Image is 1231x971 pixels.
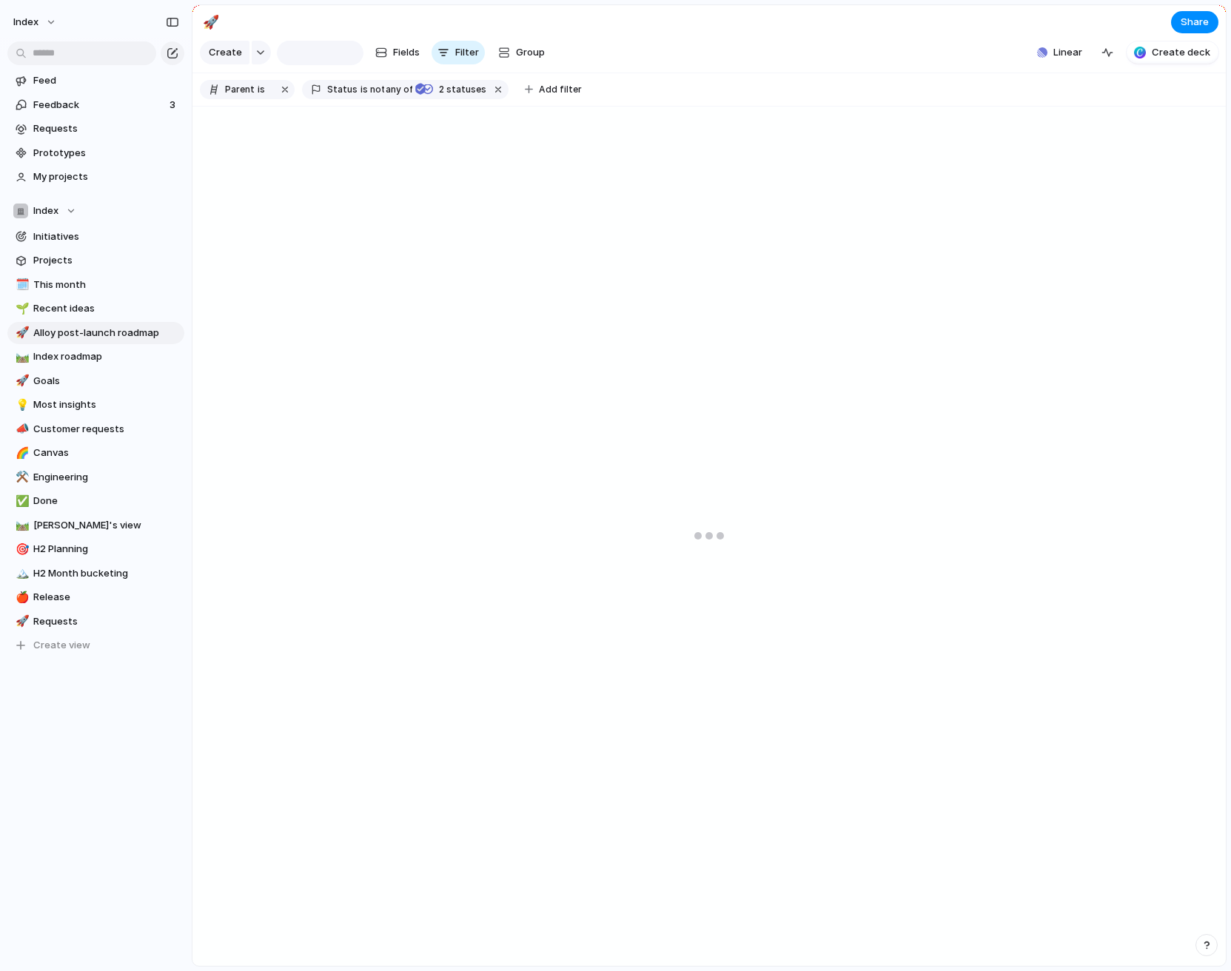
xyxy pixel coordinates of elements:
[200,41,249,64] button: Create
[16,468,26,485] div: ⚒️
[13,470,28,485] button: ⚒️
[33,614,179,629] span: Requests
[16,397,26,414] div: 💡
[33,229,179,244] span: Initiatives
[369,41,426,64] button: Fields
[13,494,28,508] button: ✅
[1181,15,1209,30] span: Share
[360,83,368,96] span: is
[7,634,184,656] button: Create view
[516,45,545,60] span: Group
[16,541,26,558] div: 🎯
[432,41,485,64] button: Filter
[7,562,184,585] a: 🏔️H2 Month bucketing
[7,118,184,140] a: Requests
[13,349,28,364] button: 🛤️
[1171,11,1218,33] button: Share
[7,466,184,488] a: ⚒️Engineering
[13,518,28,533] button: 🛤️
[7,490,184,512] a: ✅Done
[16,300,26,317] div: 🌱
[209,45,242,60] span: Create
[7,249,184,272] a: Projects
[203,12,219,32] div: 🚀
[7,611,184,633] a: 🚀Requests
[33,542,179,557] span: H2 Planning
[435,83,486,96] span: statuses
[7,418,184,440] a: 📣Customer requests
[33,98,165,112] span: Feedback
[16,349,26,366] div: 🛤️
[7,394,184,416] a: 💡Most insights
[13,278,28,292] button: 🗓️
[384,83,413,96] span: any of
[16,276,26,293] div: 🗓️
[1053,45,1082,60] span: Linear
[7,200,184,222] button: Index
[368,83,384,96] span: not
[16,613,26,630] div: 🚀
[1127,41,1218,64] button: Create deck
[1152,45,1210,60] span: Create deck
[33,326,179,340] span: Alloy post-launch roadmap
[13,590,28,605] button: 🍎
[358,81,415,98] button: isnotany of
[255,81,268,98] button: is
[7,274,184,296] a: 🗓️This month
[455,45,479,60] span: Filter
[16,372,26,389] div: 🚀
[16,517,26,534] div: 🛤️
[33,169,179,184] span: My projects
[7,586,184,608] a: 🍎Release
[33,374,179,389] span: Goals
[13,614,28,629] button: 🚀
[16,565,26,582] div: 🏔️
[7,370,184,392] a: 🚀Goals
[7,298,184,320] a: 🌱Recent ideas
[33,518,179,533] span: [PERSON_NAME]'s view
[33,397,179,412] span: Most insights
[13,15,38,30] span: Index
[491,41,552,64] button: Group
[33,590,179,605] span: Release
[7,346,184,368] a: 🛤️Index roadmap
[33,301,179,316] span: Recent ideas
[170,98,178,112] span: 3
[7,166,184,188] a: My projects
[7,442,184,464] a: 🌈Canvas
[7,322,184,344] a: 🚀Alloy post-launch roadmap
[7,70,184,92] a: Feed
[33,470,179,485] span: Engineering
[16,420,26,437] div: 📣
[7,538,184,560] a: 🎯H2 Planning
[258,83,265,96] span: is
[1031,41,1088,64] button: Linear
[33,566,179,581] span: H2 Month bucketing
[516,79,591,100] button: Add filter
[33,638,90,653] span: Create view
[393,45,420,60] span: Fields
[13,542,28,557] button: 🎯
[13,446,28,460] button: 🌈
[33,204,58,218] span: Index
[225,83,255,96] span: Parent
[33,146,179,161] span: Prototypes
[7,94,184,116] a: Feedback3
[13,566,28,581] button: 🏔️
[199,10,223,34] button: 🚀
[33,121,179,136] span: Requests
[7,514,184,537] a: 🛤️[PERSON_NAME]'s view
[33,494,179,508] span: Done
[7,226,184,248] a: Initiatives
[16,589,26,606] div: 🍎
